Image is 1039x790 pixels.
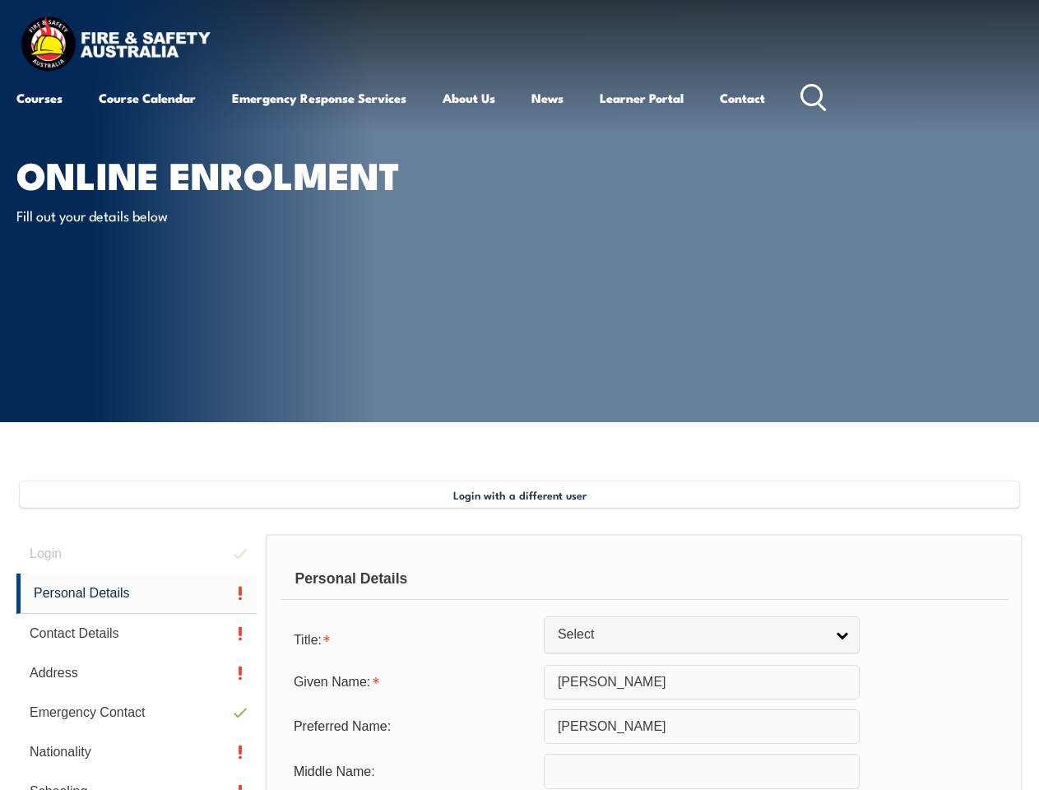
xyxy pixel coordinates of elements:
span: Title: [294,633,322,647]
p: Fill out your details below [16,206,317,225]
a: Contact Details [16,614,257,653]
a: Emergency Contact [16,693,257,732]
a: Learner Portal [600,78,684,118]
span: Login with a different user [453,488,587,501]
a: Address [16,653,257,693]
a: Courses [16,78,63,118]
a: Nationality [16,732,257,772]
a: Course Calendar [99,78,196,118]
a: News [531,78,564,118]
h1: Online Enrolment [16,158,423,190]
div: Personal Details [281,559,1008,600]
div: Preferred Name: [281,711,544,742]
a: Personal Details [16,574,257,614]
span: Select [558,626,824,644]
a: Emergency Response Services [232,78,406,118]
a: Contact [720,78,765,118]
div: Middle Name: [281,755,544,787]
div: Title is required. [281,622,544,655]
div: Given Name is required. [281,667,544,698]
a: About Us [443,78,495,118]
